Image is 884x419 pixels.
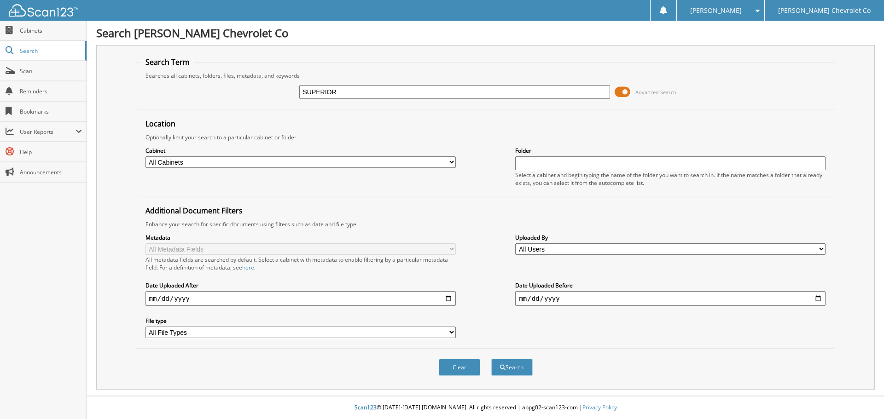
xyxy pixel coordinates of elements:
legend: Additional Document Filters [141,206,247,216]
div: Enhance your search for specific documents using filters such as date and file type. [141,220,831,228]
img: scan123-logo-white.svg [9,4,78,17]
a: here [242,264,254,271]
legend: Location [141,119,180,129]
label: Date Uploaded After [145,281,456,289]
span: Search [20,47,81,55]
label: Uploaded By [515,234,826,241]
div: All metadata fields are searched by default. Select a cabinet with metadata to enable filtering b... [145,256,456,271]
span: Scan123 [355,403,377,411]
div: Select a cabinet and begin typing the name of the folder you want to search in. If the name match... [515,171,826,187]
button: Clear [439,359,480,376]
span: Scan [20,67,82,75]
label: Metadata [145,234,456,241]
input: end [515,291,826,306]
span: Help [20,148,82,156]
span: User Reports [20,128,76,136]
input: start [145,291,456,306]
span: Advanced Search [635,89,676,96]
span: Bookmarks [20,108,82,115]
span: Reminders [20,87,82,95]
span: [PERSON_NAME] [690,8,742,13]
span: [PERSON_NAME] Chevrolet Co [778,8,871,13]
a: Privacy Policy [582,403,617,411]
label: Cabinet [145,147,456,155]
div: Optionally limit your search to a particular cabinet or folder [141,133,831,141]
div: Searches all cabinets, folders, files, metadata, and keywords [141,72,831,80]
label: Date Uploaded Before [515,281,826,289]
label: File type [145,317,456,325]
button: Search [491,359,533,376]
h1: Search [PERSON_NAME] Chevrolet Co [96,25,875,40]
legend: Search Term [141,57,194,67]
span: Cabinets [20,27,82,34]
iframe: Chat Widget [838,375,884,419]
div: © [DATE]-[DATE] [DOMAIN_NAME]. All rights reserved | appg02-scan123-com | [87,396,884,419]
span: Announcements [20,168,82,176]
label: Folder [515,147,826,155]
